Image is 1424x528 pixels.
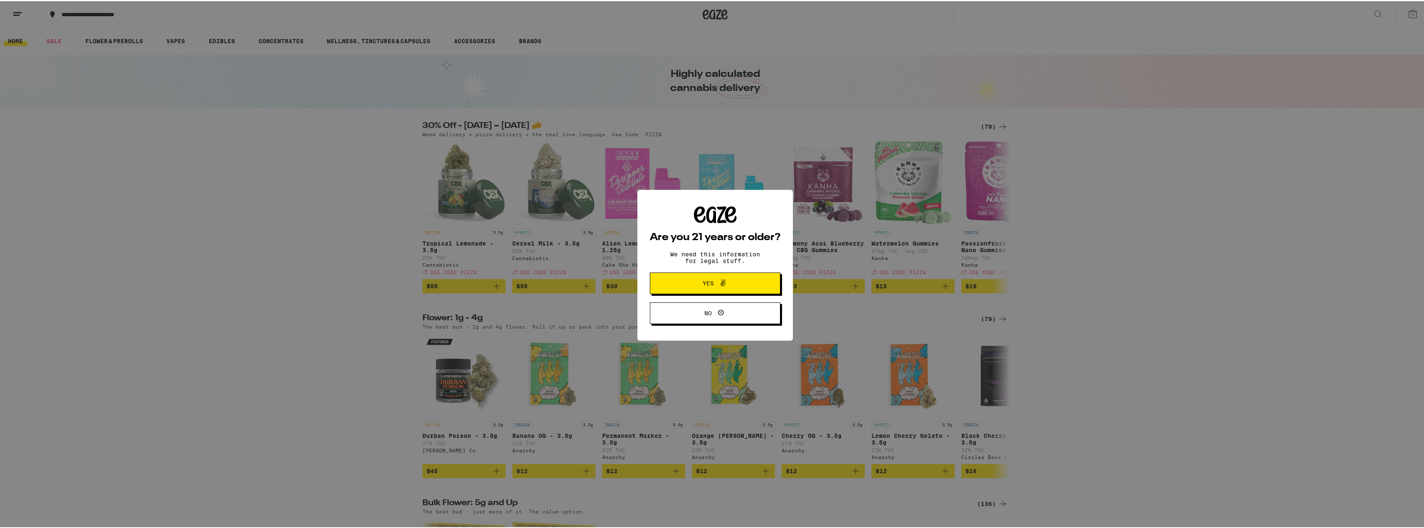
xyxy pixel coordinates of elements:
span: Yes [703,279,714,285]
span: No [704,309,712,315]
h2: Are you 21 years or older? [650,231,780,241]
button: Yes [650,271,780,293]
span: Help [19,6,36,13]
button: No [650,301,780,323]
p: We need this information for legal stuff. [663,250,767,263]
